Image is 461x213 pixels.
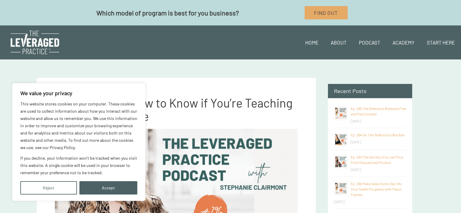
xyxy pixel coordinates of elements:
[351,106,406,116] a: Ep. 295 The Difference Between Free and Paid Content
[328,84,412,98] h2: Recent Posts
[12,83,145,201] div: We value your privacy
[334,181,348,195] img: Ep. 292 Make Sales Every Day into Your Health Programs with These Funnels
[20,155,137,176] p: If you decline, your information won’t be tracked when you visit this website. A single cookie wi...
[386,32,421,53] a: Academy
[334,155,348,168] img: Ep. 293 The Secrets of a Low Price Point Educational Product
[20,100,137,151] p: This website stores cookies on your computer. These cookies are used to collect information about...
[351,181,402,197] a: Ep. 292 Make Sales Every Day into Your Health Programs with These Funnels
[79,181,138,195] button: Accept
[334,133,348,146] img: Ep. 294 Do This Before You Run Ads
[421,32,461,53] a: Start Here
[295,32,461,53] nav: Site Navigation
[334,106,348,120] img: Ep. 295 The Difference Between Free and Paid Content
[351,155,403,165] a: Ep. 293 The Secrets of a Low Price Point Educational Product
[20,89,137,97] p: We value your privacy
[11,31,59,54] img: The Leveraged Practice
[305,6,348,19] a: Find Out
[351,140,361,144] time: [DATE]
[334,200,344,204] time: [DATE]
[314,10,338,16] span: Find Out
[96,9,239,17] span: Which model of program is best for you business?
[353,32,386,53] a: Podcast
[299,32,325,53] a: Home
[325,32,353,53] a: About
[351,119,361,123] time: [DATE]
[351,133,405,137] a: Ep. 294 Do This Before You Run Ads
[351,168,361,171] time: [DATE]
[55,95,292,123] span: Ep. 296 Here’s How to Know if You’re Teaching Too Much for Free
[20,181,77,195] button: Reject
